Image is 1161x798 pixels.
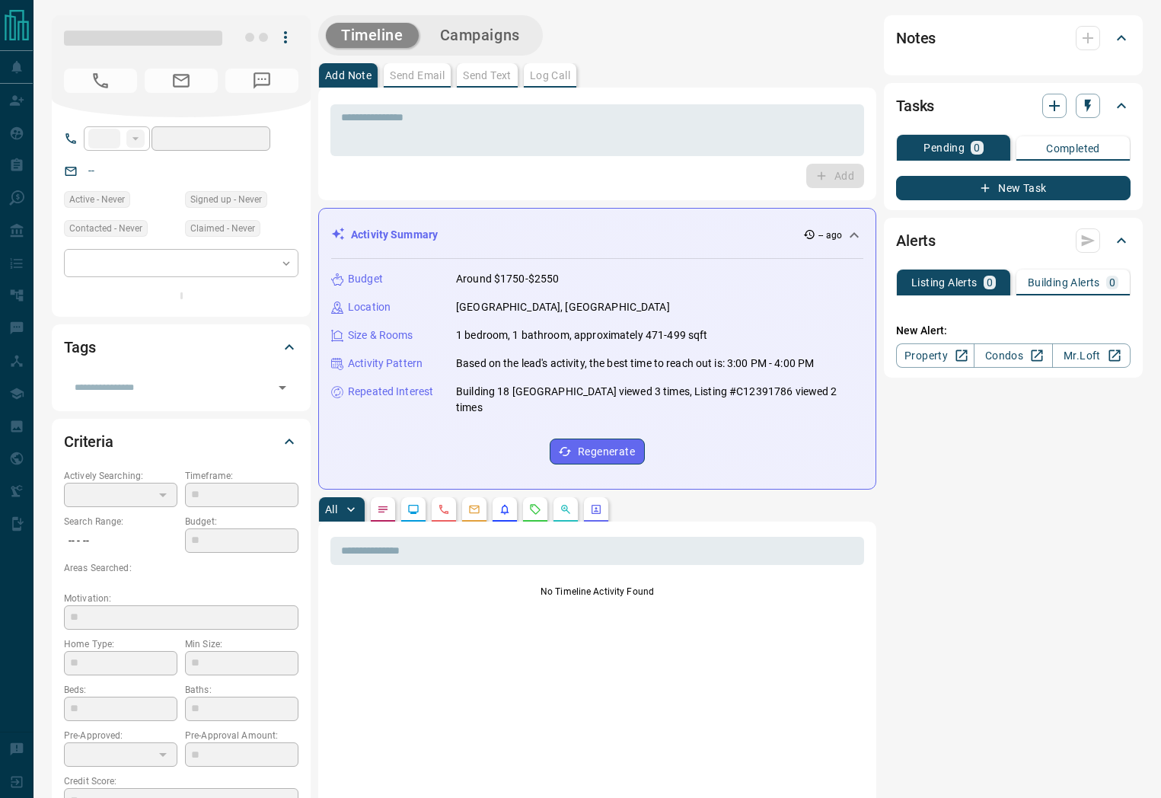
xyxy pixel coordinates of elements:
p: 0 [987,277,993,288]
p: Location [348,299,391,315]
p: 0 [1109,277,1115,288]
p: Activity Pattern [348,356,423,372]
span: Active - Never [69,192,125,207]
p: Based on the lead's activity, the best time to reach out is: 3:00 PM - 4:00 PM [456,356,814,372]
p: Motivation: [64,592,298,605]
h2: Criteria [64,429,113,454]
a: -- [88,164,94,177]
p: Budget [348,271,383,287]
p: Pending [923,142,965,153]
div: Tags [64,329,298,365]
p: Around $1750-$2550 [456,271,559,287]
p: Credit Score: [64,774,298,788]
p: Areas Searched: [64,561,298,575]
button: New Task [896,176,1131,200]
p: Budget: [185,515,298,528]
button: Timeline [326,23,419,48]
span: No Email [145,69,218,93]
h2: Tags [64,335,95,359]
button: Regenerate [550,439,645,464]
svg: Opportunities [560,503,572,516]
p: Pre-Approval Amount: [185,729,298,742]
p: No Timeline Activity Found [330,585,864,598]
p: Building 18 [GEOGRAPHIC_DATA] viewed 3 times, Listing #C12391786 viewed 2 times [456,384,863,416]
p: Min Size: [185,637,298,651]
p: Timeframe: [185,469,298,483]
p: All [325,504,337,515]
p: Home Type: [64,637,177,651]
p: -- ago [818,228,842,242]
svg: Calls [438,503,450,516]
svg: Agent Actions [590,503,602,516]
p: Beds: [64,683,177,697]
p: New Alert: [896,323,1131,339]
button: Open [272,377,293,398]
div: Activity Summary-- ago [331,221,863,249]
h2: Alerts [896,228,936,253]
p: Baths: [185,683,298,697]
div: Tasks [896,88,1131,124]
span: No Number [64,69,137,93]
span: Signed up - Never [190,192,262,207]
span: Contacted - Never [69,221,142,236]
p: Add Note [325,70,372,81]
p: 0 [974,142,980,153]
p: Listing Alerts [911,277,978,288]
p: Completed [1046,143,1100,154]
a: Mr.Loft [1052,343,1131,368]
div: Alerts [896,222,1131,259]
p: Size & Rooms [348,327,413,343]
svg: Emails [468,503,480,516]
p: Search Range: [64,515,177,528]
span: No Number [225,69,298,93]
a: Condos [974,343,1052,368]
svg: Notes [377,503,389,516]
p: Activity Summary [351,227,438,243]
p: -- - -- [64,528,177,554]
span: Claimed - Never [190,221,255,236]
p: [GEOGRAPHIC_DATA], [GEOGRAPHIC_DATA] [456,299,670,315]
a: Property [896,343,974,368]
p: 1 bedroom, 1 bathroom, approximately 471-499 sqft [456,327,707,343]
button: Campaigns [425,23,535,48]
h2: Tasks [896,94,934,118]
p: Actively Searching: [64,469,177,483]
p: Building Alerts [1028,277,1100,288]
p: Repeated Interest [348,384,433,400]
div: Criteria [64,423,298,460]
p: Pre-Approved: [64,729,177,742]
svg: Listing Alerts [499,503,511,516]
h2: Notes [896,26,936,50]
svg: Requests [529,503,541,516]
div: Notes [896,20,1131,56]
svg: Lead Browsing Activity [407,503,419,516]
